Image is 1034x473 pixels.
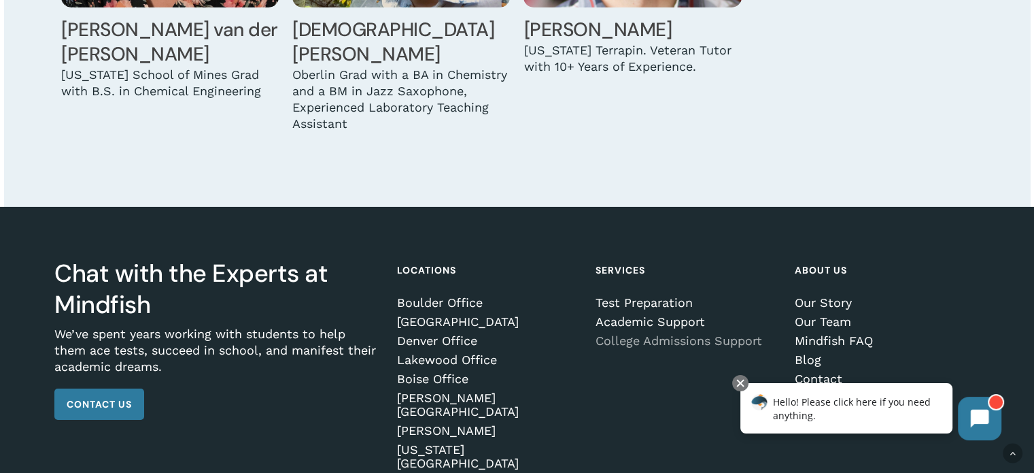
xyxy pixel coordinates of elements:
[397,258,577,282] h4: Locations
[596,315,776,329] a: Academic Support
[61,17,278,67] a: [PERSON_NAME] van der [PERSON_NAME]
[523,17,672,42] a: [PERSON_NAME]
[397,353,577,367] a: Lakewood Office
[726,372,1015,454] iframe: Chatbot
[397,296,577,310] a: Boulder Office
[397,391,577,419] a: [PERSON_NAME][GEOGRAPHIC_DATA]
[795,353,975,367] a: Blog
[292,17,494,67] a: [DEMOGRAPHIC_DATA][PERSON_NAME]
[523,42,741,75] div: [US_STATE] Terrapin. Veteran Tutor with 10+ Years of Experience.
[795,258,975,282] h4: About Us
[397,315,577,329] a: [GEOGRAPHIC_DATA]
[67,397,132,411] span: Contact Us
[596,334,776,348] a: College Admissions Support
[54,258,378,321] h3: Chat with the Experts at Mindfish
[397,334,577,348] a: Denver Office
[54,326,378,389] p: We’ve spent years working with students to help them ace tests, succeed in school, and manifest t...
[292,67,510,132] div: Oberlin Grad with a BA in Chemistry and a BM in Jazz Saxophone, Experienced Laboratory Teaching A...
[397,372,577,386] a: Boise Office
[397,424,577,438] a: [PERSON_NAME]
[596,258,776,282] h4: Services
[795,296,975,310] a: Our Story
[61,67,279,99] div: [US_STATE] School of Mines Grad with B.S. in Chemical Engineering
[54,389,144,420] a: Contact Us
[795,315,975,329] a: Our Team
[596,296,776,310] a: Test Preparation
[397,443,577,470] a: [US_STATE][GEOGRAPHIC_DATA]
[795,334,975,348] a: Mindfish FAQ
